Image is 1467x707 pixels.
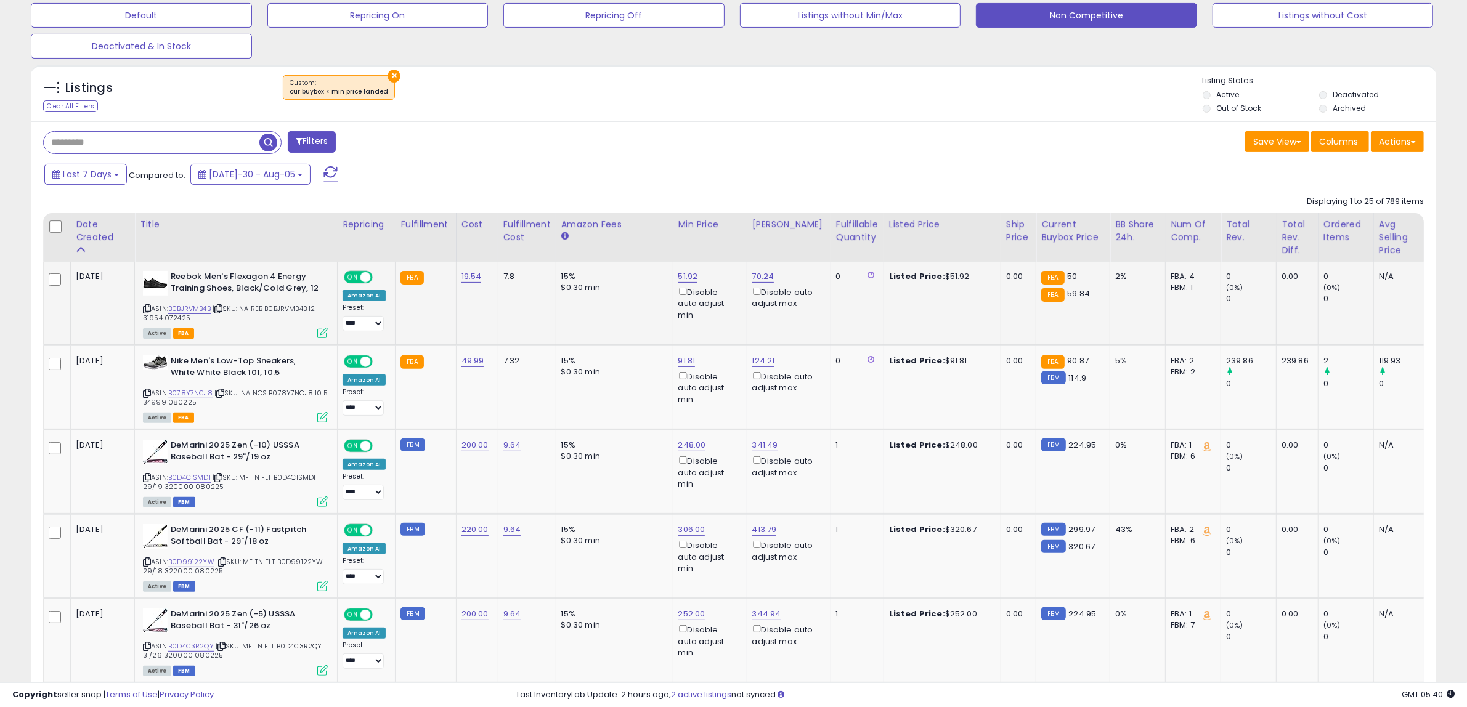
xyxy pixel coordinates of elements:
small: (0%) [1226,283,1243,293]
div: Disable auto adjust max [752,454,821,478]
button: Last 7 Days [44,164,127,185]
span: 299.97 [1069,523,1095,535]
div: 43% [1115,524,1156,535]
b: DeMarini 2025 Zen (-5) USSSA Baseball Bat - 31"/26 oz [171,608,320,634]
a: 252.00 [678,608,705,620]
div: 0 [1323,631,1373,642]
div: Preset: [343,304,386,331]
div: Disable auto adjust max [752,538,821,562]
div: Current Buybox Price [1041,218,1105,244]
small: FBM [1041,523,1065,536]
span: 224.95 [1069,439,1097,451]
div: FBA: 2 [1171,355,1211,366]
div: Disable auto adjust max [752,623,821,647]
a: B0BJRVMB4B [168,304,211,314]
span: ON [345,272,360,283]
a: 220.00 [461,523,489,536]
div: seller snap | | [12,689,214,701]
div: [DATE] [76,271,125,282]
a: 200.00 [461,608,489,620]
a: 9.64 [503,439,521,451]
div: FBM: 6 [1171,535,1211,546]
a: 306.00 [678,523,705,536]
div: 0 [1226,293,1276,304]
div: Num of Comp. [1171,218,1216,244]
b: Listed Price: [889,355,945,366]
div: 0.00 [1282,440,1309,451]
div: 0 [1323,608,1373,620]
small: Amazon Fees. [561,231,569,242]
div: $0.30 min [561,451,664,462]
span: Columns [1319,135,1358,148]
div: Ship Price [1006,218,1031,244]
small: FBM [400,523,425,536]
b: DeMarini 2025 Zen (-10) USSSA Baseball Bat - 29"/19 oz [171,440,320,466]
div: ASIN: [143,608,328,674]
small: FBM [1041,540,1065,553]
div: Listed Price [889,218,996,231]
div: 15% [561,355,664,366]
span: Custom: [290,78,388,97]
div: 0 [1226,271,1276,282]
small: (0%) [1323,620,1341,630]
div: [PERSON_NAME] [752,218,826,231]
div: FBA: 4 [1171,271,1211,282]
div: Min Price [678,218,742,231]
p: Listing States: [1203,75,1436,87]
div: FBA: 1 [1171,440,1211,451]
div: Preset: [343,557,386,584]
h5: Listings [65,79,113,97]
div: Amazon AI [343,374,386,386]
div: Clear All Filters [43,100,98,112]
div: 0% [1115,608,1156,620]
button: Columns [1311,131,1369,152]
div: 0 [1323,378,1373,389]
a: 70.24 [752,270,774,283]
div: BB Share 24h. [1115,218,1160,244]
span: FBM [173,581,195,592]
div: 2% [1115,271,1156,282]
div: Amazon AI [343,543,386,554]
small: FBM [1041,438,1065,451]
div: [DATE] [76,608,125,620]
div: Amazon AI [343,628,386,639]
b: Listed Price: [889,439,945,451]
small: FBA [400,355,423,369]
div: FBM: 1 [1171,282,1211,293]
b: Listed Price: [889,523,945,535]
a: B0D99122YW [168,557,214,567]
div: 0 [1323,293,1373,304]
span: | SKU: NA REB B0BJRVMB4B 12 31954 072425 [143,304,315,322]
span: [DATE]-30 - Aug-05 [209,168,295,180]
label: Deactivated [1333,89,1379,100]
div: Disable auto adjust max [752,370,821,394]
div: FBM: 2 [1171,366,1211,378]
a: B0D4C1SMD1 [168,472,211,483]
a: 9.64 [503,523,521,536]
span: 2025-08-13 05:40 GMT [1402,689,1455,700]
span: OFF [371,441,391,451]
span: FBM [173,666,195,676]
a: 19.54 [461,270,482,283]
span: FBM [173,497,195,507]
div: [DATE] [76,440,125,451]
div: 1 [836,440,874,451]
div: N/A [1379,524,1420,535]
div: Total Rev. [1226,218,1271,244]
div: 0 [1226,378,1276,389]
div: 0 [1226,631,1276,642]
a: 49.99 [461,355,484,367]
a: Privacy Policy [160,689,214,700]
div: 0.00 [1006,608,1026,620]
div: 119.93 [1379,355,1429,366]
div: 0 [1226,463,1276,474]
div: Last InventoryLab Update: 2 hours ago, not synced. [517,689,1455,701]
div: Preset: [343,472,386,500]
div: [DATE] [76,524,125,535]
span: | SKU: NA NOS B078Y7NCJ8 10.5 34999 080225 [143,388,328,406]
div: FBA: 1 [1171,608,1211,620]
button: Listings without Min/Max [740,3,961,28]
div: 7.8 [503,271,547,282]
div: 15% [561,608,664,620]
label: Out of Stock [1216,103,1261,113]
